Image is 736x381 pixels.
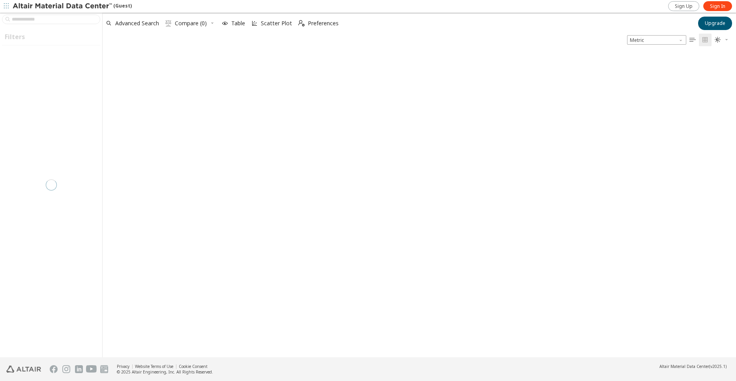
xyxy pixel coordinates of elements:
i:  [689,37,696,43]
span: Sign In [710,3,725,9]
span: Preferences [308,21,339,26]
button: Table View [686,34,699,46]
a: Sign In [703,1,732,11]
div: (Guest) [13,2,132,10]
span: Sign Up [675,3,693,9]
i:  [298,20,305,26]
a: Website Terms of Use [135,364,173,369]
span: Advanced Search [115,21,159,26]
span: Upgrade [705,20,725,26]
a: Privacy [117,364,129,369]
img: Altair Engineering [6,366,41,373]
i:  [165,20,172,26]
i:  [715,37,721,43]
button: Tile View [699,34,712,46]
div: (v2025.1) [659,364,727,369]
i:  [702,37,708,43]
a: Cookie Consent [179,364,208,369]
div: Unit System [627,35,686,45]
span: Metric [627,35,686,45]
img: Altair Material Data Center [13,2,113,10]
span: Scatter Plot [261,21,292,26]
span: Compare (0) [175,21,207,26]
a: Sign Up [668,1,699,11]
button: Theme [712,34,732,46]
button: Upgrade [698,17,732,30]
span: Altair Material Data Center [659,364,709,369]
div: © 2025 Altair Engineering, Inc. All Rights Reserved. [117,369,213,375]
span: Table [231,21,245,26]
